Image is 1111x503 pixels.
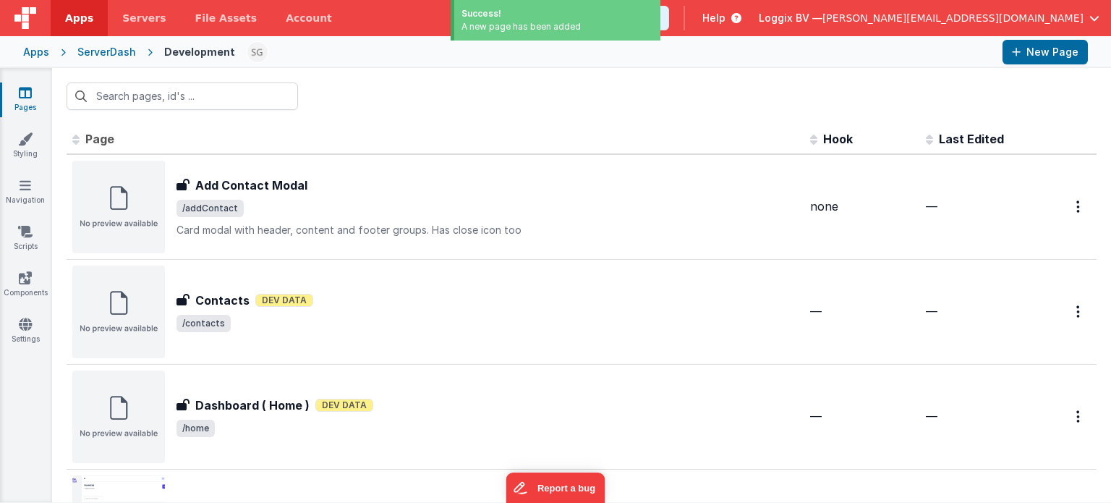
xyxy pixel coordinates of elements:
[823,132,853,146] span: Hook
[926,409,937,423] span: —
[926,304,937,318] span: —
[65,11,93,25] span: Apps
[195,397,310,414] h3: Dashboard ( Home )
[702,11,725,25] span: Help
[810,409,822,423] span: —
[461,7,653,20] div: Success!
[67,83,298,110] input: Search pages, id's ...
[164,45,235,59] div: Development
[939,132,1004,146] span: Last Edited
[1068,402,1091,431] button: Options
[195,177,307,194] h3: Add Contact Modal
[822,11,1084,25] span: [PERSON_NAME][EMAIL_ADDRESS][DOMAIN_NAME]
[810,304,822,318] span: —
[255,294,313,307] span: Dev Data
[315,399,373,412] span: Dev Data
[1068,297,1091,326] button: Options
[759,11,822,25] span: Loggix BV —
[810,198,914,215] div: none
[195,292,250,309] h3: Contacts
[247,42,268,62] img: 497ae24fd84173162a2d7363e3b2f127
[176,315,231,332] span: /contacts
[1003,40,1088,64] button: New Page
[23,45,49,59] div: Apps
[195,11,257,25] span: File Assets
[1068,192,1091,221] button: Options
[926,199,937,214] span: —
[461,20,653,33] div: A new page has been added
[506,473,605,503] iframe: Marker.io feedback button
[176,420,215,437] span: /home
[176,223,799,237] p: Card modal with header, content and footer groups. Has close icon too
[77,45,136,59] div: ServerDash
[122,11,166,25] span: Servers
[176,200,244,217] span: /addContact
[759,11,1099,25] button: Loggix BV — [PERSON_NAME][EMAIL_ADDRESS][DOMAIN_NAME]
[85,132,114,146] span: Page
